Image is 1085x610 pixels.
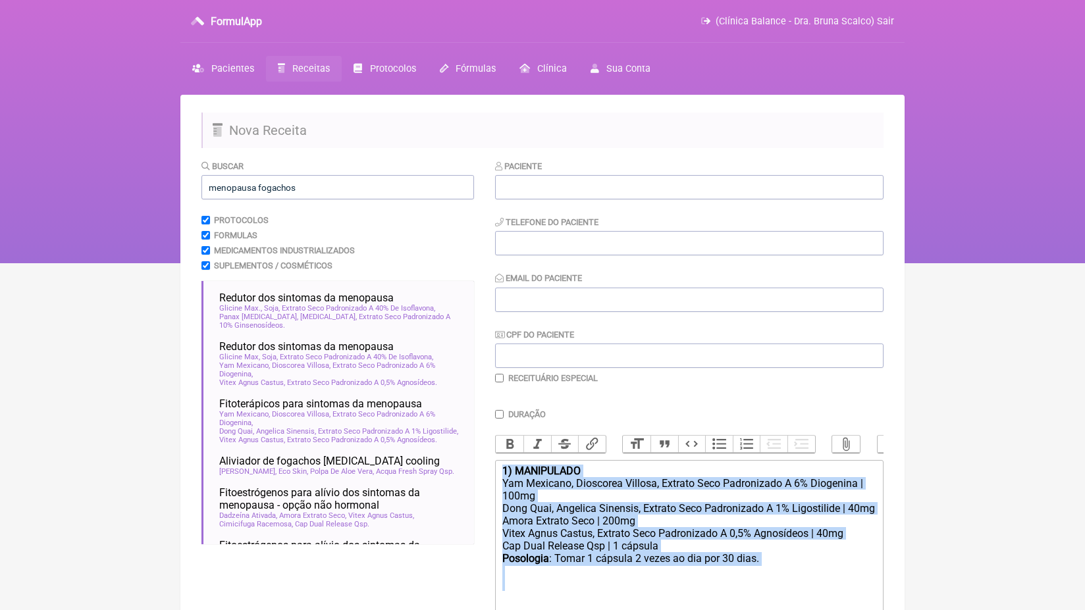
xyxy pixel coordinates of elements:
span: Dadzeína Ativada [219,511,277,520]
div: Dong Quai, Angelica Sinensis, Extrato Seco Padronizado A 1% Ligostilide | 40mg Amora Extrato Seco... [502,502,876,527]
button: Attach Files [832,436,860,453]
span: Fitoestrógenos para alívio dos sintomas da menopausa - opção não hormonal [219,539,448,564]
input: exemplo: emagrecimento, ansiedade [201,175,474,199]
a: Fórmulas [428,56,508,82]
label: Receituário Especial [508,373,598,383]
strong: Posologia [502,552,549,565]
button: Undo [878,436,905,453]
span: Vitex Agnus Castus, Extrato Seco Padronizado A 0,5% Agnosídeos [219,378,437,387]
span: Receitas [292,63,330,74]
span: Clínica [537,63,567,74]
label: Formulas [214,230,257,240]
button: Bullets [705,436,733,453]
span: Vitex Agnus Castus, Extrato Seco Padronizado A 0,5% Agnosídeos [219,436,437,444]
label: Medicamentos Industrializados [214,245,355,255]
span: Panax [MEDICAL_DATA], [MEDICAL_DATA], Extrato Seco Padronizado A 10% Ginsenosídeos [219,313,463,330]
div: Vitex Agnus Castus, Extrato Seco Padronizado A 0,5% Agnosídeos | 40mg Cap Dual Release Qsp | 1 cá... [502,527,876,552]
button: Heading [623,436,650,453]
span: (Clínica Balance - Dra. Bruna Scalco) Sair [716,16,894,27]
span: Protocolos [370,63,416,74]
a: Clínica [508,56,579,82]
button: Increase Level [787,436,815,453]
button: Quote [650,436,678,453]
span: Redutor dos sintomas da menopausa [219,340,394,353]
span: Vitex Agnus Castus [348,511,414,520]
a: Protocolos [342,56,427,82]
button: Decrease Level [760,436,787,453]
label: Buscar [201,161,244,171]
div: Yam Mexicano, Dioscorea Villosa, Extrato Seco Padronizado A 6% Diogenina | 100mg [502,477,876,502]
label: Duração [508,409,546,419]
h2: Nova Receita [201,113,884,148]
label: Telefone do Paciente [495,217,598,227]
button: Numbers [733,436,760,453]
label: Email do Paciente [495,273,582,283]
strong: 1) MANIPULADO [502,465,581,477]
span: Sua Conta [606,63,650,74]
label: CPF do Paciente [495,330,574,340]
span: Redutor dos sintomas da menopausa [219,292,394,304]
span: Glicine Max., Soja, Extrato Seco Padronizado A 40% De Isoflavona [219,304,435,313]
label: Paciente [495,161,542,171]
span: [PERSON_NAME] [219,467,277,476]
label: Suplementos / Cosméticos [214,261,332,270]
span: Amora Extrato Seco [279,511,346,520]
button: Code [678,436,706,453]
span: Fórmulas [456,63,496,74]
a: Pacientes [180,56,266,82]
a: Sua Conta [579,56,662,82]
span: Dong Quai, Angelica Sinensis, Extrato Seco Padronizado A 1% Ligostilide [219,427,458,436]
span: Pacientes [211,63,254,74]
label: Protocolos [214,215,269,225]
a: (Clínica Balance - Dra. Bruna Scalco) Sair [701,16,894,27]
span: Acqua Fresh Spray Qsp [376,467,454,476]
div: : Tomar 1 cápsula 2 vezes ao dia ㅤpor 30 dias. [502,552,876,578]
h3: FormulApp [211,15,262,28]
button: Link [578,436,606,453]
button: Bold [496,436,523,453]
span: Yam Mexicano, Dioscorea Villosa, Extrato Seco Padronizado A 6% Diogenina [219,361,463,378]
a: Receitas [266,56,342,82]
span: Eco Skin [278,467,308,476]
span: Fitoestrógenos para alívio dos sintomas da menopausa - opção não hormonal [219,486,463,511]
span: Polpa De Aloe Vera [310,467,374,476]
button: Italic [523,436,551,453]
span: Aliviador de fogachos [MEDICAL_DATA] cooling [219,455,440,467]
span: Fitoterápicos para sintomas da menopausa [219,397,422,410]
span: Yam Mexicano, Dioscorea Villosa, Extrato Seco Padronizado A 6% Diogenina [219,410,463,427]
span: Glicine Max, Soja, Extrato Seco Padronizado A 40% De Isoflavona [219,353,433,361]
span: Cap Dual Release Qsp [295,520,369,528]
button: Strikethrough [551,436,579,453]
span: Cimicifuga Racemosa [219,520,293,528]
